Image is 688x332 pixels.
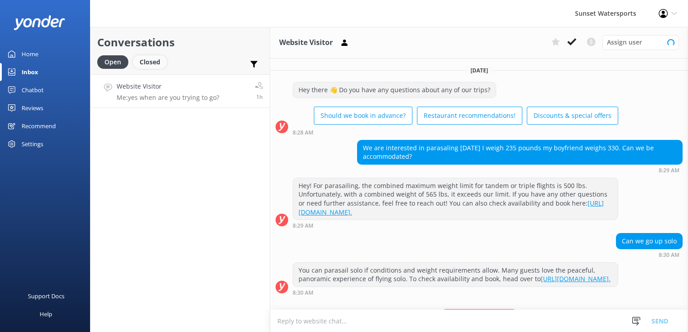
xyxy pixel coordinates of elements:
[22,135,43,153] div: Settings
[616,251,683,258] div: Sep 30 2025 07:30am (UTC -05:00) America/Cancun
[293,263,618,287] div: You can parasail solo if conditions and weight requirements allow. Many guests love the peaceful,...
[293,178,618,220] div: Hey! For parasailing, the combined maximum weight limit for tandem or triple flights is 500 lbs. ...
[22,45,38,63] div: Home
[279,37,333,49] h3: Website Visitor
[616,233,682,249] div: Can we go up solo
[314,107,412,125] button: Should we book in advance?
[293,290,313,296] strong: 8:30 AM
[659,252,679,258] strong: 8:30 AM
[22,81,44,99] div: Chatbot
[465,67,493,74] span: [DATE]
[117,81,219,91] h4: Website Visitor
[117,94,219,102] p: Me: yes when are you trying to go?
[133,57,172,67] a: Closed
[256,93,263,101] span: Sep 30 2025 07:37am (UTC -05:00) America/Cancun
[22,63,38,81] div: Inbox
[91,74,270,108] a: Website VisitorMe:yes when are you trying to go?1h
[133,55,167,69] div: Closed
[299,199,604,216] a: [URL][DOMAIN_NAME].
[293,223,313,229] strong: 8:29 AM
[14,15,65,30] img: yonder-white-logo.png
[293,130,313,135] strong: 8:28 AM
[527,107,618,125] button: Discounts & special offers
[441,309,517,320] span: Team member online
[541,274,611,283] a: [URL][DOMAIN_NAME].
[293,82,496,98] div: Hey there 👋 Do you have any questions about any of our trips?
[22,99,43,117] div: Reviews
[357,167,683,173] div: Sep 30 2025 07:29am (UTC -05:00) America/Cancun
[293,289,618,296] div: Sep 30 2025 07:30am (UTC -05:00) America/Cancun
[417,107,522,125] button: Restaurant recommendations!
[358,140,682,164] div: We are interested in parasaling [DATE] I weigh 235 pounds my boyfriend weighs 330. Can we be acco...
[659,168,679,173] strong: 8:29 AM
[602,35,679,49] div: Assign User
[97,34,263,51] h2: Conversations
[607,37,642,47] span: Assign user
[28,287,64,305] div: Support Docs
[293,129,618,135] div: Sep 30 2025 07:28am (UTC -05:00) America/Cancun
[40,305,52,323] div: Help
[22,117,56,135] div: Recommend
[293,222,618,229] div: Sep 30 2025 07:29am (UTC -05:00) America/Cancun
[97,55,128,69] div: Open
[97,57,133,67] a: Open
